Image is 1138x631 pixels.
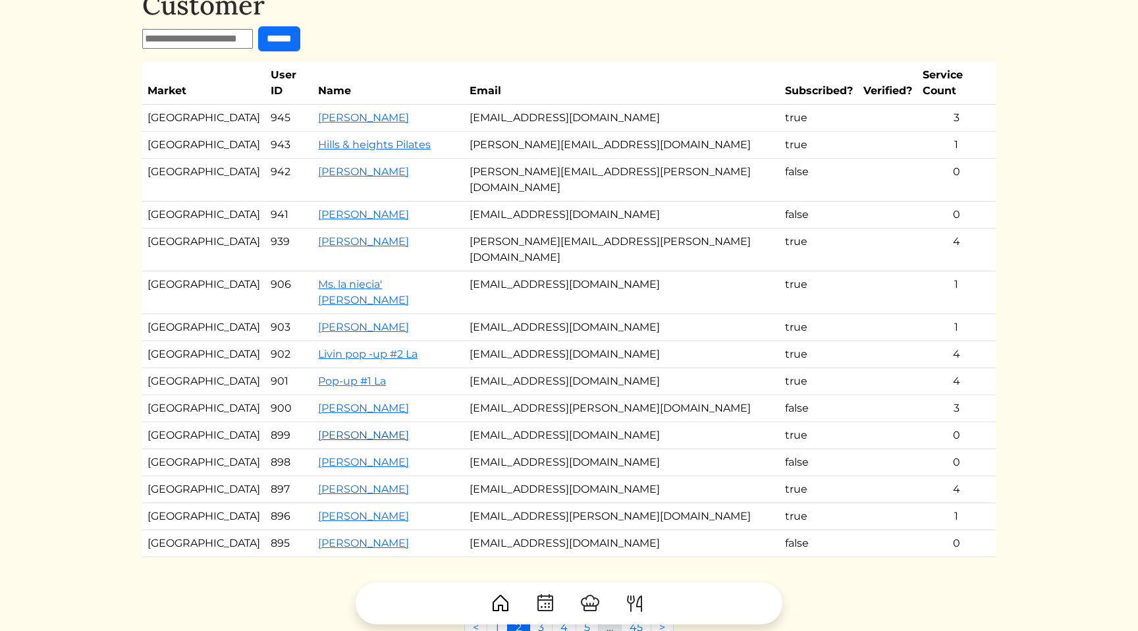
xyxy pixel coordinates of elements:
td: 902 [265,341,313,368]
td: false [780,449,858,476]
td: 896 [265,503,313,530]
td: 0 [917,449,996,476]
a: [PERSON_NAME] [318,429,409,441]
a: [PERSON_NAME] [318,510,409,522]
td: [EMAIL_ADDRESS][DOMAIN_NAME] [464,368,780,395]
a: Ms. la niecia' [PERSON_NAME] [318,278,409,306]
td: false [780,530,858,557]
td: true [780,422,858,449]
a: Livin pop -up #2 La [318,348,418,360]
td: true [780,314,858,341]
td: [GEOGRAPHIC_DATA] [142,530,265,557]
td: 906 [265,271,313,314]
td: [PERSON_NAME][EMAIL_ADDRESS][PERSON_NAME][DOMAIN_NAME] [464,159,780,202]
img: ForkKnife-55491504ffdb50bab0c1e09e7649658475375261d09fd45db06cec23bce548bf.svg [624,593,645,614]
td: 942 [265,159,313,202]
a: [PERSON_NAME] [318,402,409,414]
td: [GEOGRAPHIC_DATA] [142,202,265,229]
td: 897 [265,476,313,503]
td: [GEOGRAPHIC_DATA] [142,368,265,395]
td: 4 [917,476,996,503]
td: [EMAIL_ADDRESS][DOMAIN_NAME] [464,202,780,229]
a: [PERSON_NAME] [318,456,409,468]
a: [PERSON_NAME] [318,537,409,549]
td: false [780,395,858,422]
td: 901 [265,368,313,395]
th: Subscribed? [780,62,858,105]
td: [EMAIL_ADDRESS][PERSON_NAME][DOMAIN_NAME] [464,503,780,530]
td: true [780,105,858,132]
td: [EMAIL_ADDRESS][DOMAIN_NAME] [464,314,780,341]
td: [GEOGRAPHIC_DATA] [142,132,265,159]
th: Service Count [917,62,996,105]
td: [EMAIL_ADDRESS][DOMAIN_NAME] [464,105,780,132]
td: 899 [265,422,313,449]
td: true [780,476,858,503]
td: [GEOGRAPHIC_DATA] [142,341,265,368]
td: [GEOGRAPHIC_DATA] [142,395,265,422]
td: 941 [265,202,313,229]
td: false [780,202,858,229]
td: [GEOGRAPHIC_DATA] [142,449,265,476]
td: [GEOGRAPHIC_DATA] [142,105,265,132]
th: Name [313,62,464,105]
td: 895 [265,530,313,557]
th: User ID [265,62,313,105]
td: false [780,159,858,202]
a: [PERSON_NAME] [318,235,409,248]
td: [EMAIL_ADDRESS][DOMAIN_NAME] [464,476,780,503]
td: [EMAIL_ADDRESS][DOMAIN_NAME] [464,271,780,314]
td: true [780,368,858,395]
img: House-9bf13187bcbb5817f509fe5e7408150f90897510c4275e13d0d5fca38e0b5951.svg [490,593,511,614]
td: 898 [265,449,313,476]
td: 0 [917,202,996,229]
a: [PERSON_NAME] [318,111,409,124]
td: [PERSON_NAME][EMAIL_ADDRESS][DOMAIN_NAME] [464,132,780,159]
td: true [780,229,858,271]
th: Email [464,62,780,105]
td: [GEOGRAPHIC_DATA] [142,476,265,503]
td: 0 [917,159,996,202]
th: Market [142,62,265,105]
td: 945 [265,105,313,132]
td: 3 [917,395,996,422]
td: [GEOGRAPHIC_DATA] [142,229,265,271]
td: [EMAIL_ADDRESS][DOMAIN_NAME] [464,341,780,368]
td: [EMAIL_ADDRESS][DOMAIN_NAME] [464,422,780,449]
td: 4 [917,368,996,395]
td: 939 [265,229,313,271]
a: Pop-up #1 La [318,375,386,387]
td: 0 [917,530,996,557]
td: true [780,271,858,314]
td: [EMAIL_ADDRESS][DOMAIN_NAME] [464,449,780,476]
td: 3 [917,105,996,132]
a: [PERSON_NAME] [318,165,409,178]
td: true [780,341,858,368]
td: 900 [265,395,313,422]
td: [GEOGRAPHIC_DATA] [142,159,265,202]
td: 4 [917,229,996,271]
td: 1 [917,132,996,159]
img: ChefHat-a374fb509e4f37eb0702ca99f5f64f3b6956810f32a249b33092029f8484b388.svg [580,593,601,614]
td: [PERSON_NAME][EMAIL_ADDRESS][PERSON_NAME][DOMAIN_NAME] [464,229,780,271]
img: CalendarDots-5bcf9d9080389f2a281d69619e1c85352834be518fbc73d9501aef674afc0d57.svg [535,593,556,614]
a: [PERSON_NAME] [318,321,409,333]
td: 0 [917,422,996,449]
a: [PERSON_NAME] [318,483,409,495]
a: Hills & heights Pilates [318,138,431,151]
td: 1 [917,271,996,314]
td: [GEOGRAPHIC_DATA] [142,271,265,314]
td: [EMAIL_ADDRESS][PERSON_NAME][DOMAIN_NAME] [464,395,780,422]
td: 903 [265,314,313,341]
a: [PERSON_NAME] [318,208,409,221]
td: 943 [265,132,313,159]
td: [GEOGRAPHIC_DATA] [142,422,265,449]
td: [GEOGRAPHIC_DATA] [142,314,265,341]
td: [GEOGRAPHIC_DATA] [142,503,265,530]
td: true [780,503,858,530]
td: 4 [917,341,996,368]
td: [EMAIL_ADDRESS][DOMAIN_NAME] [464,530,780,557]
th: Verified? [858,62,917,105]
td: 1 [917,314,996,341]
td: 1 [917,503,996,530]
